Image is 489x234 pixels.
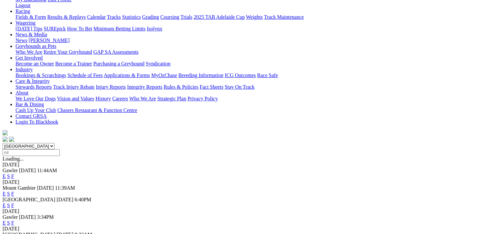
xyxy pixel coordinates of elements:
a: Injury Reports [96,84,126,90]
a: We Love Our Dogs [16,96,56,101]
span: 6:40PM [75,197,91,202]
a: GAP SA Assessments [93,49,139,55]
a: Become a Trainer [55,61,92,66]
a: Isolynx [147,26,162,31]
a: E [3,191,6,196]
a: Logout [16,3,30,8]
a: S [7,191,10,196]
a: F [11,203,14,208]
a: Chasers Restaurant & Function Centre [57,107,137,113]
a: Integrity Reports [127,84,162,90]
a: Contact GRSA [16,113,47,119]
a: MyOzChase [151,72,177,78]
span: [DATE] [19,168,36,173]
span: 11:39AM [55,185,75,191]
a: Care & Integrity [16,78,50,84]
img: twitter.svg [9,137,14,142]
a: Grading [142,14,159,20]
a: F [11,191,14,196]
a: Stay On Track [225,84,254,90]
a: Track Injury Rebate [53,84,94,90]
span: 3:34PM [37,214,54,220]
a: Schedule of Fees [67,72,102,78]
div: Racing [16,14,486,20]
div: [DATE] [3,162,486,168]
a: How To Bet [67,26,92,31]
a: Fields & Form [16,14,46,20]
a: 2025 TAB Adelaide Cup [194,14,245,20]
a: [DATE] Tips [16,26,42,31]
a: Applications & Forms [104,72,150,78]
a: Careers [112,96,128,101]
a: Statistics [122,14,141,20]
div: Get Involved [16,61,486,67]
a: [PERSON_NAME] [28,38,69,43]
div: Bar & Dining [16,107,486,113]
a: Results & Replays [47,14,86,20]
a: Tracks [107,14,121,20]
span: [GEOGRAPHIC_DATA] [3,197,55,202]
span: Mount Gambier [3,185,36,191]
a: ICG Outcomes [225,72,256,78]
a: Cash Up Your Club [16,107,56,113]
a: Syndication [146,61,170,66]
a: Racing [16,8,30,14]
a: S [7,220,10,226]
input: Select date [3,149,60,156]
div: About [16,96,486,102]
a: Login To Blackbook [16,119,58,125]
a: Bookings & Scratchings [16,72,66,78]
a: Who We Are [129,96,156,101]
img: facebook.svg [3,137,8,142]
a: Privacy Policy [187,96,218,101]
a: Industry [16,67,33,72]
span: Loading... [3,156,24,162]
span: [DATE] [57,197,73,202]
span: Gawler [3,214,18,220]
img: logo-grsa-white.png [3,130,8,135]
span: 11:44AM [37,168,57,173]
div: [DATE] [3,208,486,214]
a: Coursing [160,14,179,20]
a: News [16,38,27,43]
a: E [3,173,6,179]
a: Trials [180,14,192,20]
div: News & Media [16,38,486,43]
a: Bar & Dining [16,102,44,107]
a: Weights [246,14,263,20]
div: Greyhounds as Pets [16,49,486,55]
a: F [11,220,14,226]
div: [DATE] [3,226,486,232]
a: E [3,203,6,208]
a: Greyhounds as Pets [16,43,56,49]
div: Industry [16,72,486,78]
a: SUREpick [44,26,66,31]
div: Care & Integrity [16,84,486,90]
a: S [7,173,10,179]
a: Breeding Information [178,72,223,78]
a: Race Safe [257,72,278,78]
a: Track Maintenance [264,14,304,20]
a: Fact Sheets [200,84,223,90]
a: News & Media [16,32,47,37]
span: [DATE] [19,214,36,220]
a: Retire Your Greyhound [44,49,92,55]
a: About [16,90,28,95]
a: Vision and Values [57,96,94,101]
a: Rules & Policies [164,84,198,90]
a: F [11,173,14,179]
a: Get Involved [16,55,43,61]
a: Calendar [87,14,106,20]
div: [DATE] [3,179,486,185]
a: Become an Owner [16,61,54,66]
a: Minimum Betting Limits [93,26,145,31]
a: Purchasing a Greyhound [93,61,144,66]
div: Wagering [16,26,486,32]
a: Who We Are [16,49,42,55]
a: Wagering [16,20,36,26]
a: Stewards Reports [16,84,52,90]
span: [DATE] [37,185,54,191]
span: Gawler [3,168,18,173]
a: S [7,203,10,208]
a: History [95,96,111,101]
